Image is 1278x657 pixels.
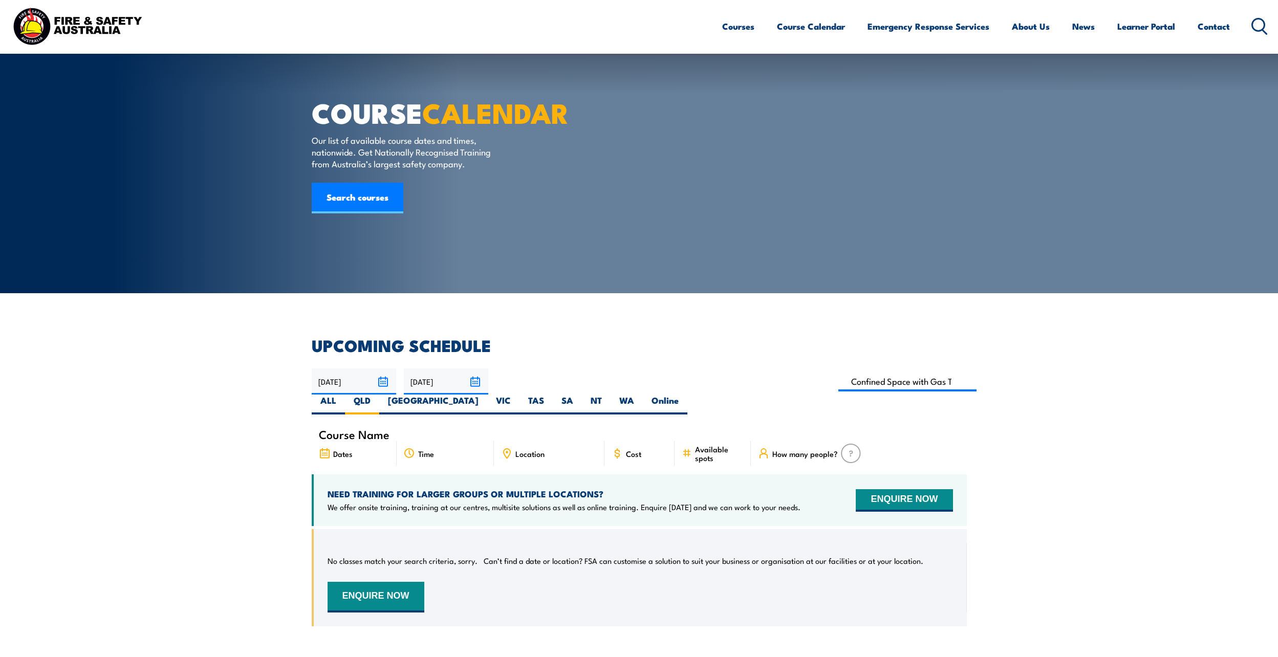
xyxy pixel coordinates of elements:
span: Available spots [695,445,744,462]
label: VIC [487,395,519,414]
h4: NEED TRAINING FOR LARGER GROUPS OR MULTIPLE LOCATIONS? [328,488,800,499]
p: No classes match your search criteria, sorry. [328,556,478,566]
input: To date [404,368,488,395]
label: QLD [345,395,379,414]
label: WA [611,395,643,414]
label: Online [643,395,687,414]
label: TAS [519,395,553,414]
button: ENQUIRE NOW [856,489,952,512]
a: Search courses [312,183,403,213]
strong: CALENDAR [422,91,569,133]
span: Dates [333,449,353,458]
span: Location [515,449,545,458]
h1: COURSE [312,100,565,124]
p: Can’t find a date or location? FSA can customise a solution to suit your business or organisation... [484,556,923,566]
a: About Us [1012,13,1050,40]
label: SA [553,395,582,414]
input: From date [312,368,396,395]
h2: UPCOMING SCHEDULE [312,338,967,352]
span: Time [418,449,434,458]
label: NT [582,395,611,414]
a: Emergency Response Services [868,13,989,40]
label: ALL [312,395,345,414]
p: We offer onsite training, training at our centres, multisite solutions as well as online training... [328,502,800,512]
a: Contact [1198,13,1230,40]
a: Courses [722,13,754,40]
input: Search Course [838,371,977,391]
a: Course Calendar [777,13,845,40]
a: Learner Portal [1117,13,1175,40]
label: [GEOGRAPHIC_DATA] [379,395,487,414]
span: Course Name [319,430,389,439]
span: Cost [626,449,641,458]
a: News [1072,13,1095,40]
button: ENQUIRE NOW [328,582,424,612]
p: Our list of available course dates and times, nationwide. Get Nationally Recognised Training from... [312,134,499,170]
span: How many people? [772,449,838,458]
